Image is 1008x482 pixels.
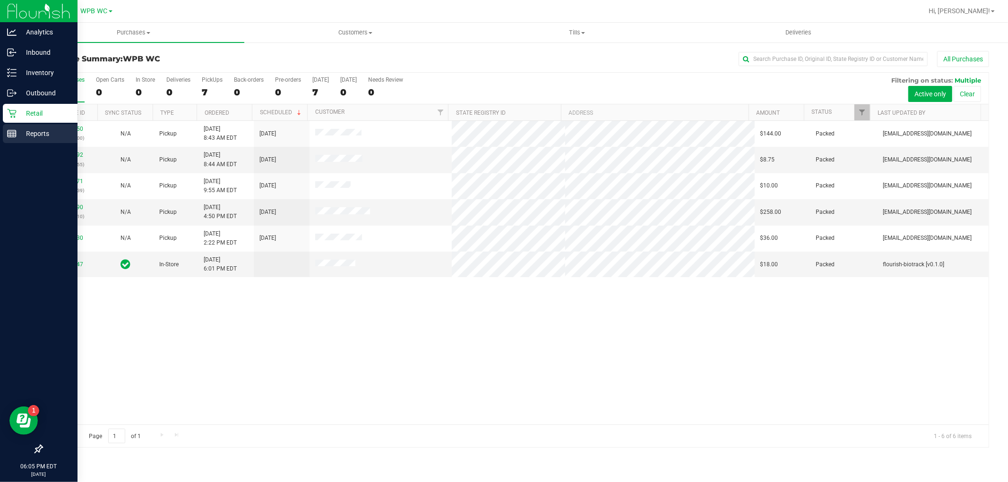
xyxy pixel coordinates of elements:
[7,27,17,37] inline-svg: Analytics
[105,110,141,116] a: Sync Status
[368,76,403,83] div: Needs Review
[159,260,179,269] span: In-Store
[121,208,131,217] button: N/A
[816,155,835,164] span: Packed
[883,155,972,164] span: [EMAIL_ADDRESS][DOMAIN_NAME]
[57,178,83,185] a: 11992671
[760,155,775,164] span: $8.75
[760,234,778,243] span: $36.00
[204,203,237,221] span: [DATE] 4:50 PM EDT
[244,23,466,42] a: Customers
[340,76,357,83] div: [DATE]
[234,76,264,83] div: Back-orders
[9,406,38,435] iframe: Resource center
[908,86,952,102] button: Active only
[81,429,149,443] span: Page of 1
[312,87,329,98] div: 7
[121,156,131,163] span: Not Applicable
[739,52,928,66] input: Search Purchase ID, Original ID, State Registry ID or Customer Name...
[760,129,782,138] span: $144.00
[81,7,108,15] span: WPB WC
[160,110,174,116] a: Type
[205,110,229,116] a: Ordered
[123,54,160,63] span: WPB WC
[204,255,237,273] span: [DATE] 6:01 PM EDT
[7,88,17,98] inline-svg: Outbound
[561,104,749,121] th: Address
[17,87,73,99] p: Outbound
[7,129,17,138] inline-svg: Reports
[23,23,244,42] a: Purchases
[17,67,73,78] p: Inventory
[456,110,506,116] a: State Registry ID
[159,208,177,217] span: Pickup
[28,405,39,416] iframe: Resource center unread badge
[159,181,177,190] span: Pickup
[883,129,972,138] span: [EMAIL_ADDRESS][DOMAIN_NAME]
[57,152,83,158] a: 11992092
[368,87,403,98] div: 0
[816,260,835,269] span: Packed
[466,28,687,37] span: Tills
[159,129,177,138] span: Pickup
[259,155,276,164] span: [DATE]
[204,229,237,247] span: [DATE] 2:22 PM EDT
[760,181,778,190] span: $10.00
[760,208,782,217] span: $258.00
[260,109,303,116] a: Scheduled
[245,28,465,37] span: Customers
[121,234,131,243] button: N/A
[7,48,17,57] inline-svg: Inbound
[259,181,276,190] span: [DATE]
[7,68,17,77] inline-svg: Inventory
[159,155,177,164] span: Pickup
[121,130,131,137] span: Not Applicable
[121,258,130,271] span: In Sync
[466,23,688,42] a: Tills
[17,128,73,139] p: Reports
[166,87,190,98] div: 0
[432,104,448,120] a: Filter
[883,234,972,243] span: [EMAIL_ADDRESS][DOMAIN_NAME]
[7,109,17,118] inline-svg: Retail
[937,51,989,67] button: All Purchases
[121,209,131,215] span: Not Applicable
[891,76,953,84] span: Filtering on status:
[816,129,835,138] span: Packed
[816,181,835,190] span: Packed
[259,208,276,217] span: [DATE]
[57,204,83,211] a: 11995590
[340,87,357,98] div: 0
[883,208,972,217] span: [EMAIL_ADDRESS][DOMAIN_NAME]
[121,182,131,189] span: Not Applicable
[17,26,73,38] p: Analytics
[275,87,301,98] div: 0
[57,235,83,241] a: 11994530
[57,126,83,132] a: 11991950
[159,234,177,243] span: Pickup
[811,109,832,115] a: Status
[204,151,237,169] span: [DATE] 8:44 AM EDT
[121,181,131,190] button: N/A
[926,429,979,443] span: 1 - 6 of 6 items
[883,260,944,269] span: flourish-biotrack [v0.1.0]
[275,76,301,83] div: Pre-orders
[23,28,244,37] span: Purchases
[202,76,223,83] div: PickUps
[259,129,276,138] span: [DATE]
[4,471,73,478] p: [DATE]
[234,87,264,98] div: 0
[773,28,824,37] span: Deliveries
[57,261,83,268] a: 11996147
[878,110,926,116] a: Last Updated By
[854,104,870,120] a: Filter
[136,76,155,83] div: In Store
[816,234,835,243] span: Packed
[312,76,329,83] div: [DATE]
[688,23,909,42] a: Deliveries
[17,47,73,58] p: Inbound
[121,235,131,241] span: Not Applicable
[121,155,131,164] button: N/A
[108,429,125,443] input: 1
